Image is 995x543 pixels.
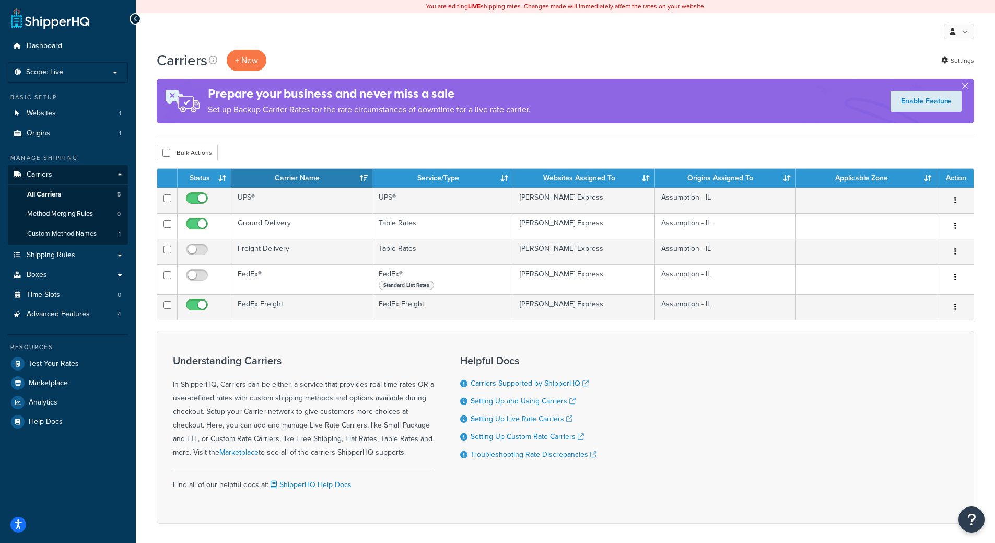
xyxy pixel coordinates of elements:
[29,398,57,407] span: Analytics
[8,104,128,123] a: Websites 1
[8,165,128,184] a: Carriers
[891,91,962,112] a: Enable Feature
[513,294,654,320] td: [PERSON_NAME] Express
[231,188,372,213] td: UPS®
[8,393,128,412] a: Analytics
[513,264,654,294] td: [PERSON_NAME] Express
[8,124,128,143] li: Origins
[27,251,75,260] span: Shipping Rules
[27,42,62,51] span: Dashboard
[513,213,654,239] td: [PERSON_NAME] Express
[655,213,796,239] td: Assumption - IL
[8,93,128,102] div: Basic Setup
[117,190,121,199] span: 5
[468,2,481,11] b: LIVE
[118,310,121,319] span: 4
[8,204,128,224] a: Method Merging Rules 0
[117,210,121,218] span: 0
[655,239,796,264] td: Assumption - IL
[27,170,52,179] span: Carriers
[655,169,796,188] th: Origins Assigned To: activate to sort column ascending
[173,470,434,492] div: Find all of our helpful docs at:
[655,264,796,294] td: Assumption - IL
[937,169,974,188] th: Action
[157,145,218,160] button: Bulk Actions
[8,354,128,373] a: Test Your Rates
[655,294,796,320] td: Assumption - IL
[231,169,372,188] th: Carrier Name: activate to sort column ascending
[471,378,589,389] a: Carriers Supported by ShipperHQ
[27,310,90,319] span: Advanced Features
[11,8,89,29] a: ShipperHQ Home
[29,418,63,426] span: Help Docs
[231,213,372,239] td: Ground Delivery
[29,379,68,388] span: Marketplace
[8,185,128,204] a: All Carriers 5
[227,50,266,71] button: + New
[8,265,128,285] li: Boxes
[8,224,128,244] li: Custom Method Names
[178,169,231,188] th: Status: activate to sort column ascending
[8,224,128,244] a: Custom Method Names 1
[27,109,56,118] span: Websites
[471,396,576,407] a: Setting Up and Using Carriers
[513,239,654,264] td: [PERSON_NAME] Express
[8,37,128,56] a: Dashboard
[27,210,93,218] span: Method Merging Rules
[8,374,128,392] a: Marketplace
[27,129,50,138] span: Origins
[231,264,372,294] td: FedEx®
[8,285,128,305] a: Time Slots 0
[27,190,61,199] span: All Carriers
[379,281,434,290] span: Standard List Rates
[471,449,596,460] a: Troubleshooting Rate Discrepancies
[119,109,121,118] span: 1
[27,271,47,280] span: Boxes
[372,213,513,239] td: Table Rates
[268,479,352,490] a: ShipperHQ Help Docs
[208,102,531,117] p: Set up Backup Carrier Rates for the rare circumstances of downtime for a live rate carrier.
[513,169,654,188] th: Websites Assigned To: activate to sort column ascending
[471,431,584,442] a: Setting Up Custom Rate Carriers
[27,291,60,299] span: Time Slots
[372,188,513,213] td: UPS®
[372,239,513,264] td: Table Rates
[8,124,128,143] a: Origins 1
[372,294,513,320] td: FedEx Freight
[173,355,434,459] div: In ShipperHQ, Carriers can be either, a service that provides real-time rates OR a user-defined r...
[157,79,208,123] img: ad-rules-rateshop-fe6ec290ccb7230408bd80ed9643f0289d75e0ffd9eb532fc0e269fcd187b520.png
[958,506,985,533] button: Open Resource Center
[941,53,974,68] a: Settings
[8,285,128,305] li: Time Slots
[460,355,596,366] h3: Helpful Docs
[8,246,128,265] a: Shipping Rules
[29,360,79,368] span: Test Your Rates
[8,204,128,224] li: Method Merging Rules
[119,229,121,238] span: 1
[655,188,796,213] td: Assumption - IL
[8,104,128,123] li: Websites
[208,85,531,102] h4: Prepare your business and never miss a sale
[796,169,937,188] th: Applicable Zone: activate to sort column ascending
[173,355,434,366] h3: Understanding Carriers
[8,412,128,431] a: Help Docs
[27,229,97,238] span: Custom Method Names
[118,291,121,299] span: 0
[219,447,259,458] a: Marketplace
[119,129,121,138] span: 1
[372,169,513,188] th: Service/Type: activate to sort column ascending
[157,50,207,71] h1: Carriers
[513,188,654,213] td: [PERSON_NAME] Express
[8,343,128,352] div: Resources
[8,154,128,163] div: Manage Shipping
[231,239,372,264] td: Freight Delivery
[8,165,128,245] li: Carriers
[372,264,513,294] td: FedEx®
[8,305,128,324] a: Advanced Features 4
